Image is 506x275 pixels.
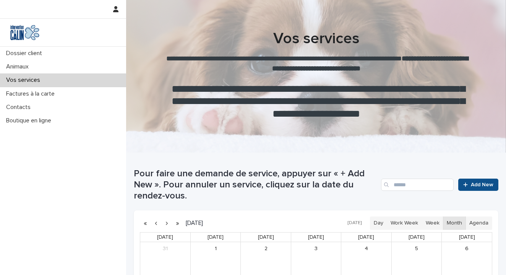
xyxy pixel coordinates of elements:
[156,233,175,242] a: Sunday
[381,179,454,191] input: Search
[370,216,387,229] button: Day
[3,50,48,57] p: Dossier client
[161,217,172,229] button: Next month
[387,216,422,229] button: Work Week
[465,216,492,229] button: Agenda
[159,242,171,255] a: August 31, 2025
[457,233,477,242] a: Saturday
[471,182,493,187] span: Add New
[172,217,183,229] button: Next year
[407,233,426,242] a: Friday
[461,242,473,255] a: September 6, 2025
[134,29,498,48] h1: Vos services
[357,233,376,242] a: Thursday
[6,25,44,40] img: Y0SYDZVsQvbSeSFpbQoq
[307,233,326,242] a: Wednesday
[134,168,378,201] h1: Pour faire une demande de service, appuyer sur « + Add New ». Pour annuler un service, cliquez su...
[151,217,161,229] button: Previous month
[206,233,225,242] a: Monday
[360,242,372,255] a: September 4, 2025
[209,242,222,255] a: September 1, 2025
[422,216,443,229] button: Week
[3,90,61,98] p: Factures à la carte
[344,218,365,229] button: [DATE]
[140,217,151,229] button: Previous year
[3,76,46,84] p: Vos services
[3,117,57,124] p: Boutique en ligne
[443,216,466,229] button: Month
[183,220,203,226] h2: [DATE]
[3,63,35,70] p: Animaux
[3,104,37,111] p: Contacts
[260,242,272,255] a: September 2, 2025
[310,242,322,255] a: September 3, 2025
[410,242,423,255] a: September 5, 2025
[256,233,276,242] a: Tuesday
[458,179,498,191] a: Add New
